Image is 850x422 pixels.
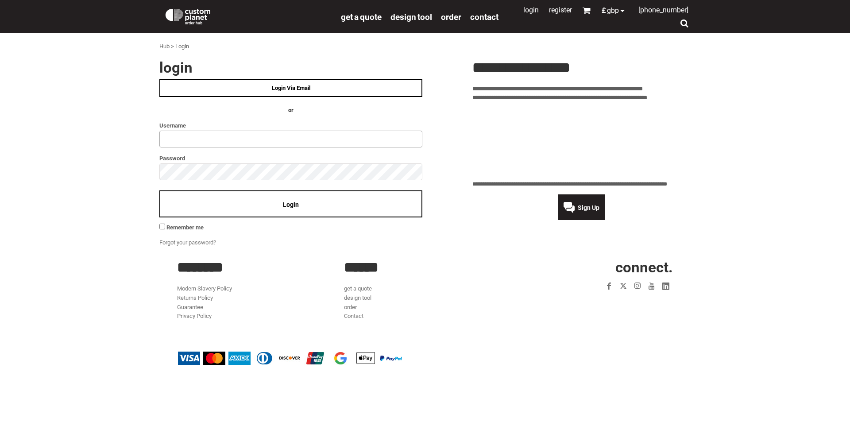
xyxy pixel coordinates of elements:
span: Login [283,201,299,208]
h4: OR [159,106,422,115]
h2: CONNECT. [511,260,673,275]
input: Remember me [159,224,165,229]
a: Hub [159,43,170,50]
span: £ [602,7,607,14]
a: Returns Policy [177,294,213,301]
img: Google Pay [329,352,352,365]
a: Custom Planet [159,2,336,29]
iframe: Customer reviews powered by Trustpilot [551,298,673,309]
iframe: Customer reviews powered by Trustpilot [472,108,691,174]
a: Guarantee [177,304,203,310]
a: design tool [344,294,371,301]
a: Privacy Policy [177,313,212,319]
span: Sign Up [578,204,599,211]
img: Diners Club [254,352,276,365]
a: order [441,12,461,22]
span: GBP [607,7,619,14]
a: Register [549,6,572,14]
span: Login Via Email [272,85,310,91]
a: Contact [344,313,363,319]
img: China UnionPay [304,352,326,365]
img: Discover [279,352,301,365]
label: Password [159,153,422,163]
a: get a quote [344,285,372,292]
span: Remember me [166,224,204,231]
span: [PHONE_NUMBER] [638,6,688,14]
a: Login Via Email [159,79,422,97]
img: American Express [228,352,251,365]
a: Contact [470,12,498,22]
img: Mastercard [203,352,225,365]
label: Username [159,120,422,131]
img: Visa [178,352,200,365]
div: > [171,42,174,51]
div: Login [175,42,189,51]
img: Apple Pay [355,352,377,365]
h2: Login [159,60,422,75]
a: design tool [390,12,432,22]
a: order [344,304,357,310]
a: Login [523,6,539,14]
img: Custom Planet [164,7,212,24]
a: Forgot your password? [159,239,216,246]
a: Modern Slavery Policy [177,285,232,292]
a: get a quote [341,12,382,22]
img: PayPal [380,356,402,361]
